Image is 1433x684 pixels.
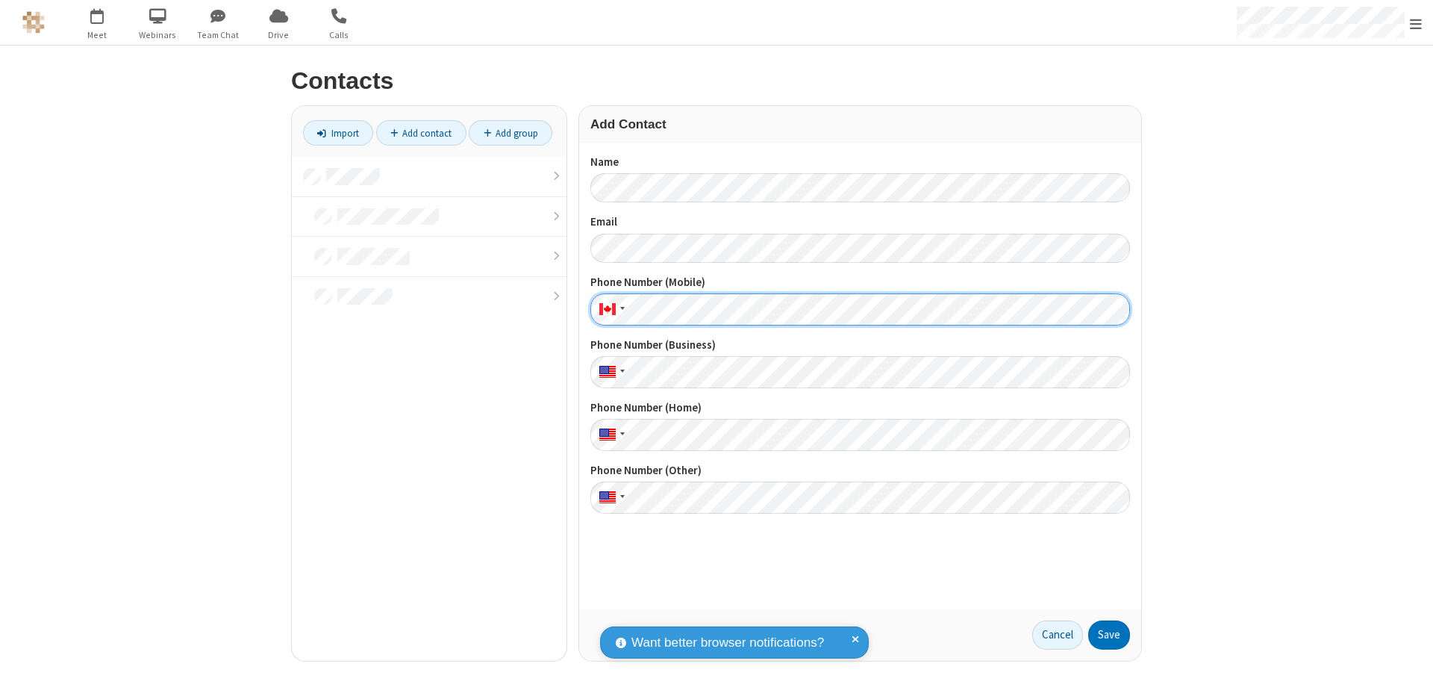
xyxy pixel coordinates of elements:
div: United States: + 1 [590,419,629,451]
label: Phone Number (Home) [590,399,1130,417]
div: United States: + 1 [590,482,629,514]
a: Import [303,120,373,146]
span: Team Chat [190,28,246,42]
div: Canada: + 1 [590,293,629,326]
span: Webinars [130,28,186,42]
span: Want better browser notifications? [631,633,824,653]
span: Meet [69,28,125,42]
h3: Add Contact [590,117,1130,131]
div: United States: + 1 [590,356,629,388]
label: Email [590,214,1130,231]
span: Drive [251,28,307,42]
a: Add contact [376,120,466,146]
a: Add group [469,120,552,146]
label: Name [590,154,1130,171]
label: Phone Number (Mobile) [590,274,1130,291]
span: Calls [311,28,367,42]
a: Cancel [1032,621,1083,650]
button: Save [1088,621,1130,650]
iframe: Chat [1396,645,1422,674]
h2: Contacts [291,68,1142,94]
label: Phone Number (Other) [590,462,1130,479]
label: Phone Number (Business) [590,337,1130,354]
img: QA Selenium DO NOT DELETE OR CHANGE [22,11,45,34]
